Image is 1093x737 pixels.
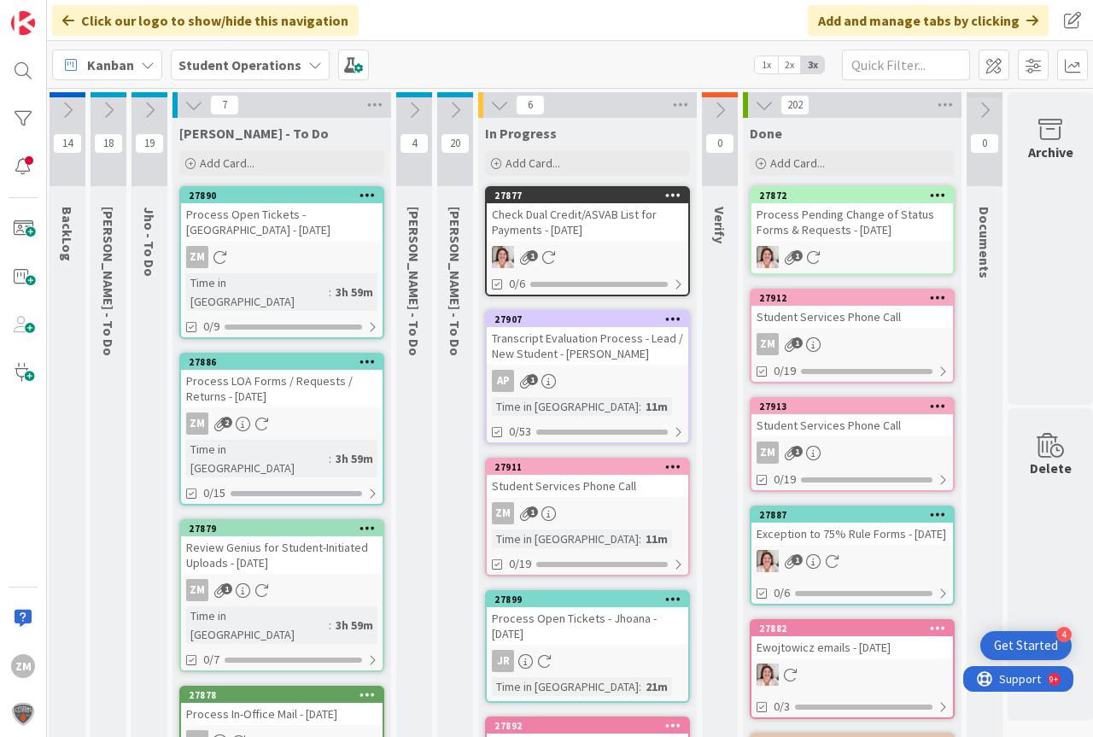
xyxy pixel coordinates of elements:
div: ZM [186,579,208,601]
a: 27907Transcript Evaluation Process - Lead / New Student - [PERSON_NAME]APTime in [GEOGRAPHIC_DATA... [485,310,690,444]
span: 0/6 [509,275,525,293]
div: 27890 [189,190,383,202]
a: 27912Student Services Phone CallZM0/19 [750,289,955,383]
a: 27879Review Genius for Student-Initiated Uploads - [DATE]ZMTime in [GEOGRAPHIC_DATA]:3h 59m0/7 [179,519,384,672]
span: : [329,283,331,301]
div: 27887Exception to 75% Rule Forms - [DATE] [751,507,953,545]
a: 27890Process Open Tickets - [GEOGRAPHIC_DATA] - [DATE]ZMTime in [GEOGRAPHIC_DATA]:3h 59m0/9 [179,186,384,339]
div: EW [751,246,953,268]
span: 1 [792,250,803,261]
div: 11m [641,529,672,548]
div: ZM [181,246,383,268]
span: 1 [221,583,232,594]
span: 7 [210,95,239,115]
a: 27899Process Open Tickets - Jhoana - [DATE]JRTime in [GEOGRAPHIC_DATA]:21m [485,590,690,703]
img: Visit kanbanzone.com [11,11,35,35]
div: 27899 [494,594,688,605]
div: JR [492,650,514,672]
span: 6 [516,95,545,115]
div: 27882 [759,623,953,635]
span: 1 [792,337,803,348]
div: 3h 59m [331,283,377,301]
div: 27911Student Services Phone Call [487,459,688,497]
a: 27886Process LOA Forms / Requests / Returns - [DATE]ZMTime in [GEOGRAPHIC_DATA]:3h 59m0/15 [179,353,384,506]
div: Time in [GEOGRAPHIC_DATA] [492,529,639,548]
div: Process In-Office Mail - [DATE] [181,703,383,725]
span: Documents [976,207,993,278]
div: 27878Process In-Office Mail - [DATE] [181,687,383,725]
div: Get Started [994,637,1058,654]
span: Jho - To Do [141,207,158,277]
div: Archive [1028,142,1073,162]
div: 27907 [487,312,688,327]
div: Time in [GEOGRAPHIC_DATA] [186,273,329,311]
span: : [329,616,331,635]
span: Add Card... [770,155,825,171]
a: 27877Check Dual Credit/ASVAB List for Payments - [DATE]EW0/6 [485,186,690,296]
div: 27907 [494,313,688,325]
span: 0/19 [509,555,531,573]
div: 27890 [181,188,383,203]
a: 27882Ewojtowicz emails - [DATE]EW0/3 [750,619,955,719]
div: Time in [GEOGRAPHIC_DATA] [186,440,329,477]
div: Transcript Evaluation Process - Lead / New Student - [PERSON_NAME] [487,327,688,365]
div: Process Open Tickets - Jhoana - [DATE] [487,607,688,645]
div: ZM [492,502,514,524]
span: 1 [527,374,538,385]
div: 11m [641,397,672,416]
span: 1 [792,446,803,457]
div: Check Dual Credit/ASVAB List for Payments - [DATE] [487,203,688,241]
span: 20 [441,133,470,154]
span: 1x [755,56,778,73]
div: ZM [186,412,208,435]
span: 0 [970,133,999,154]
div: 27911 [487,459,688,475]
span: Verify [711,207,728,243]
div: 27879Review Genius for Student-Initiated Uploads - [DATE] [181,521,383,574]
span: 0/19 [774,362,796,380]
span: Add Card... [506,155,560,171]
div: 27879 [189,523,383,535]
div: Delete [1030,458,1072,478]
span: 4 [400,133,429,154]
span: 0/53 [509,423,531,441]
div: Student Services Phone Call [487,475,688,497]
div: 3h 59m [331,616,377,635]
div: 27878 [181,687,383,703]
div: AP [492,370,514,392]
div: 27886 [189,356,383,368]
div: 27912Student Services Phone Call [751,290,953,328]
a: 27872Process Pending Change of Status Forms & Requests - [DATE]EW [750,186,955,275]
span: 0/3 [774,698,790,716]
div: Student Services Phone Call [751,306,953,328]
span: 0/7 [203,651,219,669]
span: 0/15 [203,484,225,502]
div: Ewojtowicz emails - [DATE] [751,636,953,658]
div: 27912 [751,290,953,306]
div: 27892 [494,720,688,732]
span: 0/9 [203,318,219,336]
div: 27877 [487,188,688,203]
div: EW [487,246,688,268]
div: Exception to 75% Rule Forms - [DATE] [751,523,953,545]
div: 27886 [181,354,383,370]
span: : [329,449,331,468]
span: 0/6 [774,584,790,602]
a: 27913Student Services Phone CallZM0/19 [750,397,955,492]
div: ZM [186,246,208,268]
b: Student Operations [178,56,301,73]
span: 19 [135,133,164,154]
div: Time in [GEOGRAPHIC_DATA] [492,397,639,416]
div: Process LOA Forms / Requests / Returns - [DATE] [181,370,383,407]
img: EW [757,246,779,268]
div: 27913 [751,399,953,414]
span: Emilie - To Do [100,207,117,356]
span: Eric - To Do [406,207,423,356]
span: 1 [792,554,803,565]
a: 27911Student Services Phone CallZMTime in [GEOGRAPHIC_DATA]:11m0/19 [485,458,690,576]
span: 2x [778,56,801,73]
div: ZM [757,442,779,464]
span: : [639,677,641,696]
div: 3h 59m [331,449,377,468]
span: Add Card... [200,155,254,171]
